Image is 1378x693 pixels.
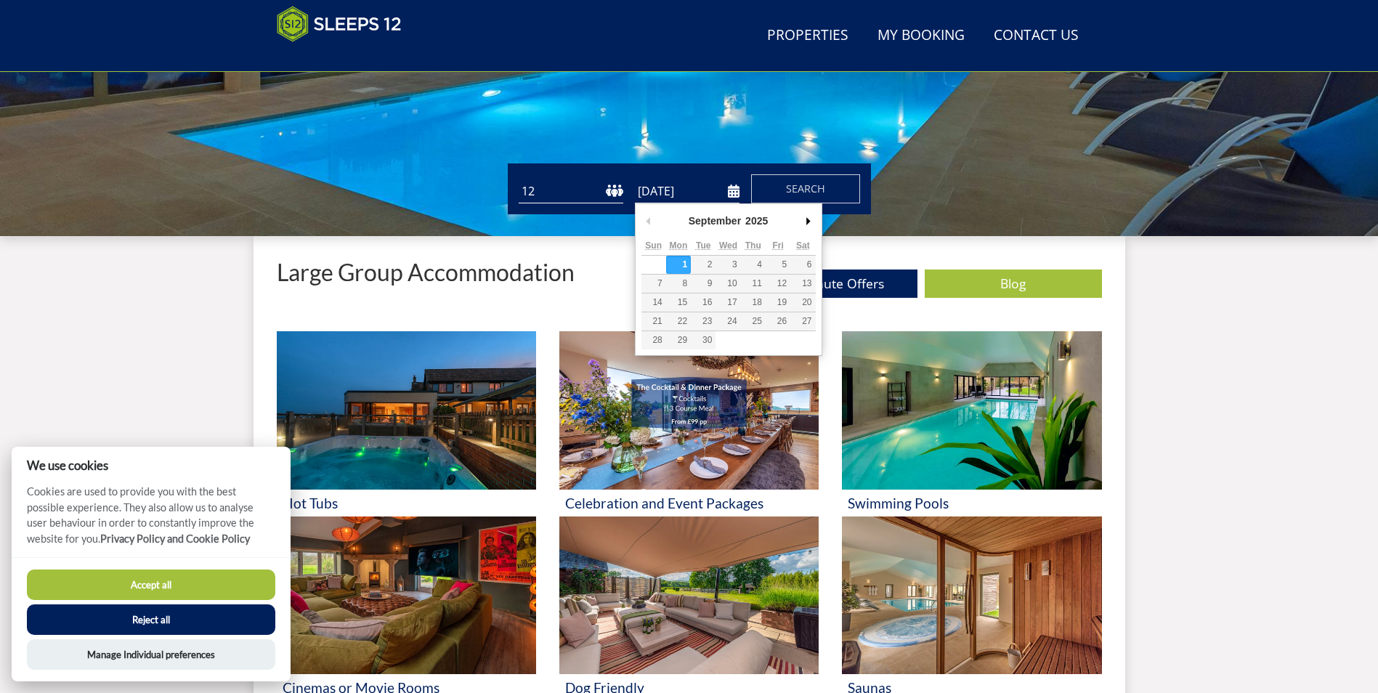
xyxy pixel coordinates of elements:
h2: We use cookies [12,458,291,472]
button: 6 [790,256,815,274]
button: 4 [741,256,766,274]
h3: Hot Tubs [283,495,530,511]
img: 'Cinemas or Movie Rooms' - Large Group Accommodation Holiday Ideas [277,516,536,675]
img: 'Celebration and Event Packages' - Large Group Accommodation Holiday Ideas [559,331,819,490]
img: Sleeps 12 [277,6,402,42]
img: 'Hot Tubs' - Large Group Accommodation Holiday Ideas [277,331,536,490]
button: Accept all [27,570,275,600]
a: Last Minute Offers [740,269,917,298]
button: 30 [691,331,716,349]
a: Contact Us [988,20,1085,52]
button: 25 [741,312,766,331]
button: 1 [666,256,691,274]
img: 'Dog Friendly' - Large Group Accommodation Holiday Ideas [559,516,819,675]
abbr: Thursday [745,240,761,251]
button: 22 [666,312,691,331]
abbr: Saturday [796,240,810,251]
a: My Booking [872,20,970,52]
button: 15 [666,293,691,312]
a: 'Swimming Pools' - Large Group Accommodation Holiday Ideas Swimming Pools [842,331,1101,516]
a: 'Celebration and Event Packages' - Large Group Accommodation Holiday Ideas Celebration and Event ... [559,331,819,516]
button: Reject all [27,604,275,635]
h3: Swimming Pools [848,495,1095,511]
span: Search [786,182,825,195]
button: 7 [641,275,666,293]
div: 2025 [743,210,770,232]
iframe: Customer reviews powered by Trustpilot [269,51,422,63]
a: 'Hot Tubs' - Large Group Accommodation Holiday Ideas Hot Tubs [277,331,536,516]
h3: Celebration and Event Packages [565,495,813,511]
button: 5 [766,256,790,274]
img: 'Saunas' - Large Group Accommodation Holiday Ideas [842,516,1101,675]
button: 19 [766,293,790,312]
button: 27 [790,312,815,331]
button: 28 [641,331,666,349]
button: 29 [666,331,691,349]
button: 26 [766,312,790,331]
p: Cookies are used to provide you with the best possible experience. They also allow us to analyse ... [12,484,291,557]
button: 10 [716,275,740,293]
button: 17 [716,293,740,312]
button: Previous Month [641,210,656,232]
abbr: Monday [670,240,688,251]
button: 14 [641,293,666,312]
button: 11 [741,275,766,293]
button: 21 [641,312,666,331]
button: 13 [790,275,815,293]
button: 8 [666,275,691,293]
div: September [686,210,743,232]
button: 18 [741,293,766,312]
a: Privacy Policy and Cookie Policy [100,532,250,545]
abbr: Tuesday [696,240,710,251]
abbr: Friday [772,240,783,251]
abbr: Wednesday [719,240,737,251]
input: Arrival Date [635,179,739,203]
abbr: Sunday [645,240,662,251]
button: 20 [790,293,815,312]
a: Properties [761,20,854,52]
img: 'Swimming Pools' - Large Group Accommodation Holiday Ideas [842,331,1101,490]
button: Search [751,174,860,203]
button: 9 [691,275,716,293]
button: Next Month [801,210,816,232]
button: 12 [766,275,790,293]
button: Manage Individual preferences [27,639,275,670]
p: Large Group Accommodation [277,259,575,285]
button: 3 [716,256,740,274]
button: 24 [716,312,740,331]
button: 2 [691,256,716,274]
button: 23 [691,312,716,331]
button: 16 [691,293,716,312]
a: Blog [925,269,1102,298]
